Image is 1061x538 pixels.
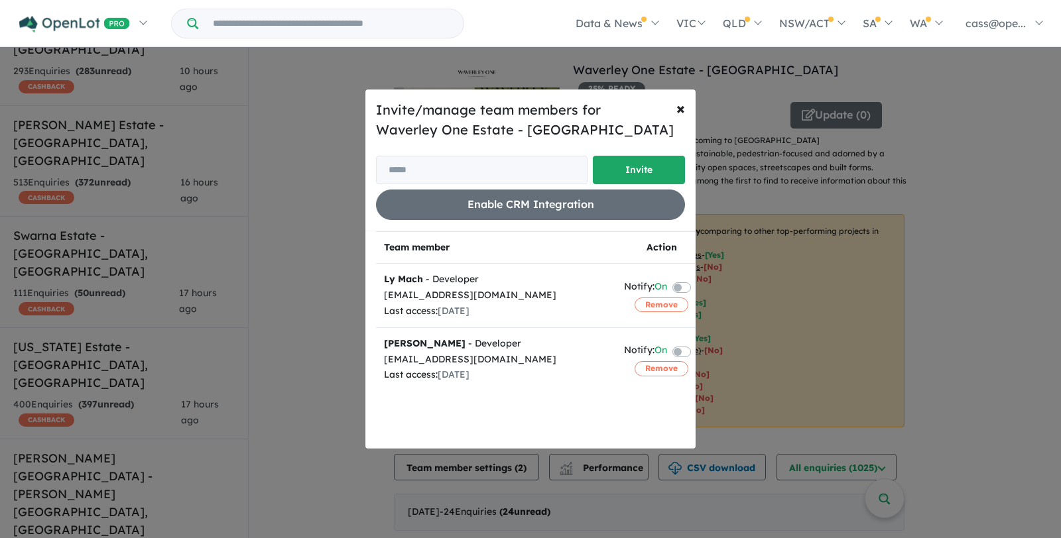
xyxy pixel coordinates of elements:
[438,368,469,380] span: [DATE]
[655,343,667,360] span: On
[616,231,707,264] th: Action
[438,305,469,317] span: [DATE]
[376,189,685,219] button: Enable CRM Integration
[593,156,685,184] button: Invite
[635,297,688,312] button: Remove
[384,352,608,368] div: [EMAIL_ADDRESS][DOMAIN_NAME]
[384,273,423,285] strong: Ly Mach
[624,279,667,297] div: Notify:
[676,98,685,118] span: ×
[384,336,608,352] div: - Developer
[384,367,608,383] div: Last access:
[384,288,608,303] div: [EMAIL_ADDRESS][DOMAIN_NAME]
[201,9,461,38] input: Try estate name, suburb, builder or developer
[384,303,608,319] div: Last access:
[966,17,1026,30] span: cass@ope...
[384,272,608,288] div: - Developer
[19,16,130,32] img: Openlot PRO Logo White
[376,100,685,140] h5: Invite/manage team members for Waverley One Estate - [GEOGRAPHIC_DATA]
[655,279,667,297] span: On
[624,343,667,360] div: Notify:
[635,361,688,376] button: Remove
[376,231,616,264] th: Team member
[384,337,466,349] strong: [PERSON_NAME]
